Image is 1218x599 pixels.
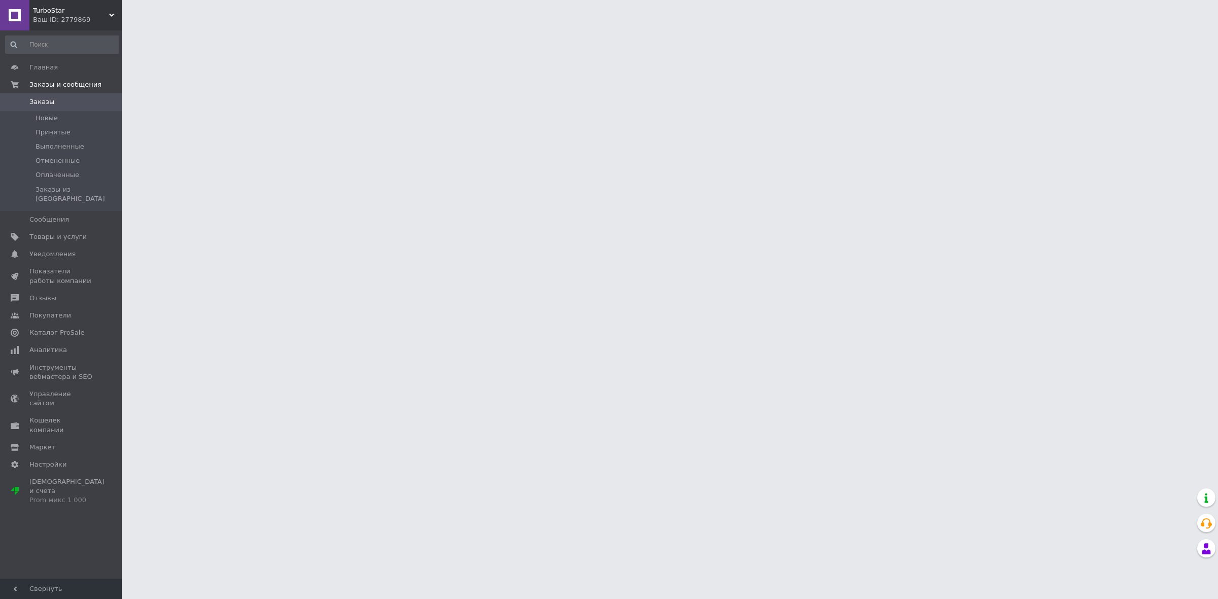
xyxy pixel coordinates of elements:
[5,36,119,54] input: Поиск
[33,15,122,24] div: Ваш ID: 2779869
[36,156,80,165] span: Отмененные
[29,232,87,241] span: Товары и услуги
[36,142,84,151] span: Выполненные
[29,363,94,381] span: Инструменты вебмастера и SEO
[36,114,58,123] span: Новые
[33,6,109,15] span: TurboStar
[29,477,105,505] span: [DEMOGRAPHIC_DATA] и счета
[29,250,76,259] span: Уведомления
[29,416,94,434] span: Кошелек компании
[36,128,71,137] span: Принятые
[36,170,79,180] span: Оплаченные
[29,496,105,505] div: Prom микс 1 000
[29,97,54,107] span: Заказы
[29,63,58,72] span: Главная
[29,390,94,408] span: Управление сайтом
[29,80,101,89] span: Заказы и сообщения
[36,185,118,203] span: Заказы из [GEOGRAPHIC_DATA]
[29,328,84,337] span: Каталог ProSale
[29,215,69,224] span: Сообщения
[29,267,94,285] span: Показатели работы компании
[29,443,55,452] span: Маркет
[29,460,66,469] span: Настройки
[29,294,56,303] span: Отзывы
[29,345,67,355] span: Аналитика
[29,311,71,320] span: Покупатели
